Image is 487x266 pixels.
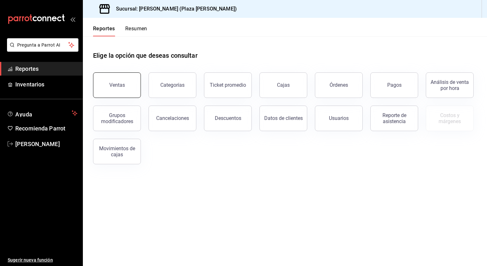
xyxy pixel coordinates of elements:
[15,80,77,89] span: Inventarios
[15,64,77,73] span: Reportes
[426,106,474,131] button: Contrata inventarios para ver este reporte
[4,46,78,53] a: Pregunta a Parrot AI
[109,82,125,88] div: Ventas
[70,17,75,22] button: open_drawer_menu
[15,109,69,117] span: Ayuda
[17,42,69,48] span: Pregunta a Parrot AI
[149,72,196,98] button: Categorías
[430,79,469,91] div: Análisis de venta por hora
[204,106,252,131] button: Descuentos
[277,82,290,88] div: Cajas
[111,5,237,13] h3: Sucursal: [PERSON_NAME] (Plaza [PERSON_NAME])
[374,112,414,124] div: Reporte de asistencia
[15,140,77,148] span: [PERSON_NAME]
[387,82,402,88] div: Pagos
[93,26,115,36] button: Reportes
[430,112,469,124] div: Costos y márgenes
[370,106,418,131] button: Reporte de asistencia
[160,82,185,88] div: Categorías
[97,145,137,158] div: Movimientos de cajas
[210,82,246,88] div: Ticket promedio
[125,26,147,36] button: Resumen
[93,26,147,36] div: navigation tabs
[215,115,241,121] div: Descuentos
[370,72,418,98] button: Pagos
[149,106,196,131] button: Cancelaciones
[97,112,137,124] div: Grupos modificadores
[259,72,307,98] button: Cajas
[7,38,78,52] button: Pregunta a Parrot AI
[93,51,198,60] h1: Elige la opción que deseas consultar
[93,72,141,98] button: Ventas
[259,106,307,131] button: Datos de clientes
[315,106,363,131] button: Usuarios
[15,124,77,133] span: Recomienda Parrot
[8,257,77,263] span: Sugerir nueva función
[93,106,141,131] button: Grupos modificadores
[315,72,363,98] button: Órdenes
[329,115,349,121] div: Usuarios
[264,115,303,121] div: Datos de clientes
[426,72,474,98] button: Análisis de venta por hora
[330,82,348,88] div: Órdenes
[204,72,252,98] button: Ticket promedio
[156,115,189,121] div: Cancelaciones
[93,139,141,164] button: Movimientos de cajas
